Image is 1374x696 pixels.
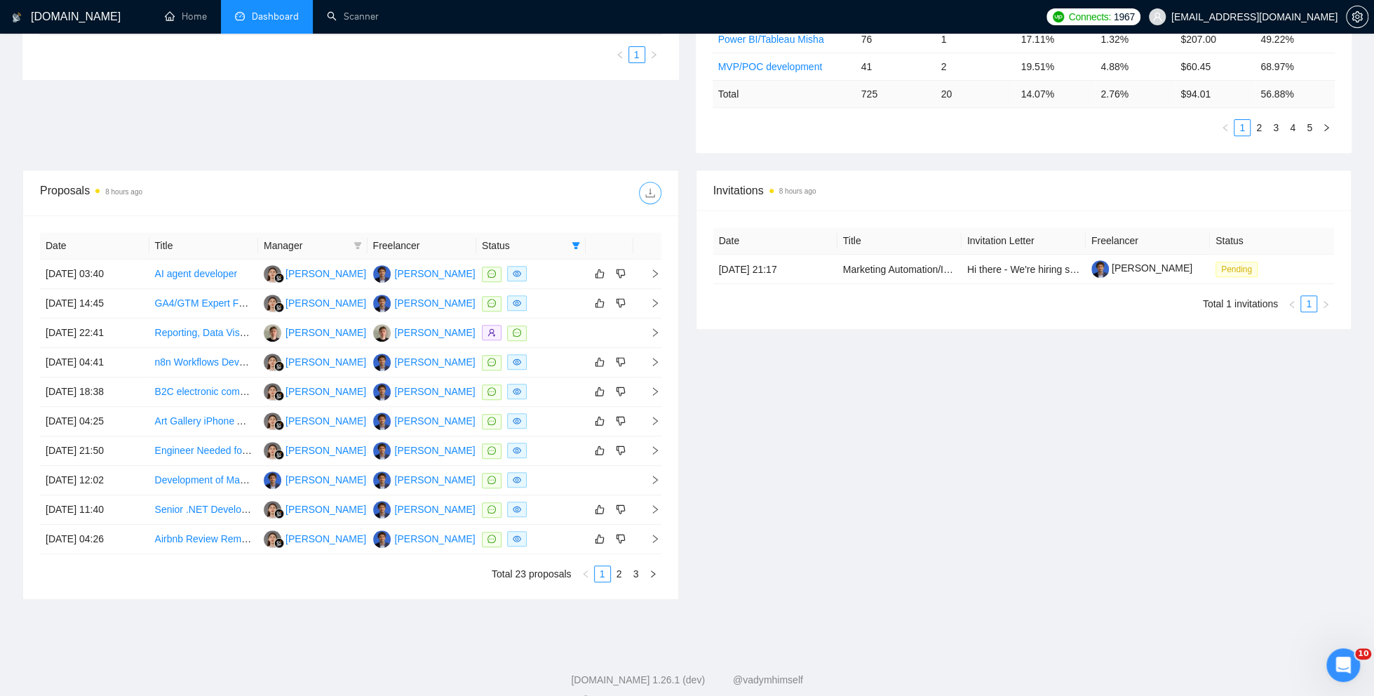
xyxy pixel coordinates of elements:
[1347,11,1368,22] span: setting
[856,80,936,107] td: 725
[513,446,521,455] span: eye
[1322,123,1331,132] span: right
[713,80,856,107] td: Total
[264,474,366,485] a: DU[PERSON_NAME]
[264,385,366,396] a: KK[PERSON_NAME]
[252,11,299,22] span: Dashboard
[105,188,142,196] time: 8 hours ago
[395,443,476,458] div: [PERSON_NAME]
[395,472,476,488] div: [PERSON_NAME]
[1015,25,1095,53] td: 17.11%
[155,356,426,368] a: n8n Workflows Development for Medical Customer Acquisition
[1268,120,1284,135] a: 3
[264,501,281,518] img: KK
[274,273,284,283] img: gigradar-bm.png
[373,474,476,485] a: DU[PERSON_NAME]
[645,46,662,63] li: Next Page
[274,391,284,401] img: gigradar-bm.png
[1091,260,1109,278] img: c1hXM9bnB2RvzThLaBMv-EFriFBFov-fS4vrx8gLApOf6YtN3vHWnOixsiKQyUVnJ4
[616,533,626,544] span: dislike
[616,445,626,456] span: dislike
[258,232,368,260] th: Manager
[1217,119,1234,136] li: Previous Page
[487,535,496,543] span: message
[40,348,149,377] td: [DATE] 04:41
[1053,11,1064,22] img: upwork-logo.png
[487,387,496,396] span: message
[628,566,644,582] a: 3
[395,413,476,429] div: [PERSON_NAME]
[373,444,476,455] a: DU[PERSON_NAME]
[639,416,660,426] span: right
[1284,295,1300,312] li: Previous Page
[1175,53,1255,80] td: $60.45
[616,386,626,397] span: dislike
[718,61,823,72] a: MVP/POC development
[616,51,624,59] span: left
[1217,119,1234,136] button: left
[713,182,1335,199] span: Invitations
[353,241,362,250] span: filter
[264,356,366,367] a: KK[PERSON_NAME]
[40,466,149,495] td: [DATE] 12:02
[264,295,281,312] img: KK
[612,566,627,582] a: 2
[936,80,1016,107] td: 20
[595,268,605,279] span: like
[1284,119,1301,136] li: 4
[149,436,259,466] td: Engineer Needed for Scalable n8n Queue Setup on Kubernetes
[373,326,476,337] a: MR[PERSON_NAME]
[155,297,556,309] a: GA4/GTM Expert For Account Review & Analytics Planning Implementation (Done With You)
[487,505,496,514] span: message
[487,269,496,278] span: message
[713,255,837,284] td: [DATE] 21:17
[639,328,660,337] span: right
[645,565,661,582] button: right
[395,295,476,311] div: [PERSON_NAME]
[395,325,476,340] div: [PERSON_NAME]
[1255,53,1335,80] td: 68.97%
[264,413,281,430] img: KK
[595,445,605,456] span: like
[1215,262,1258,277] span: Pending
[594,565,611,582] li: 1
[40,289,149,319] td: [DATE] 14:45
[40,319,149,348] td: [DATE] 22:41
[264,238,348,253] span: Manager
[639,387,660,396] span: right
[513,358,521,366] span: eye
[962,227,1086,255] th: Invitation Letter
[40,407,149,436] td: [DATE] 04:25
[1318,119,1335,136] li: Next Page
[595,386,605,397] span: like
[581,570,590,578] span: left
[264,444,366,455] a: KK[PERSON_NAME]
[264,530,281,548] img: KK
[639,357,660,367] span: right
[612,442,629,459] button: dislike
[373,442,391,460] img: DU
[513,417,521,425] span: eye
[591,265,608,282] button: like
[639,182,661,204] button: download
[639,475,660,485] span: right
[612,46,628,63] li: Previous Page
[395,502,476,517] div: [PERSON_NAME]
[487,299,496,307] span: message
[1255,80,1335,107] td: 56.88 %
[274,538,284,548] img: gigradar-bm.png
[395,266,476,281] div: [PERSON_NAME]
[595,566,610,582] a: 1
[264,442,281,460] img: KK
[235,11,245,21] span: dashboard
[1355,648,1371,660] span: 10
[733,674,803,685] a: @vadymhimself
[513,535,521,543] span: eye
[1095,25,1175,53] td: 1.32%
[1284,295,1300,312] button: left
[1234,119,1251,136] li: 1
[149,495,259,525] td: Senior .NET Developer for Backend API Services
[373,324,391,342] img: MR
[837,227,962,255] th: Title
[1301,119,1318,136] li: 5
